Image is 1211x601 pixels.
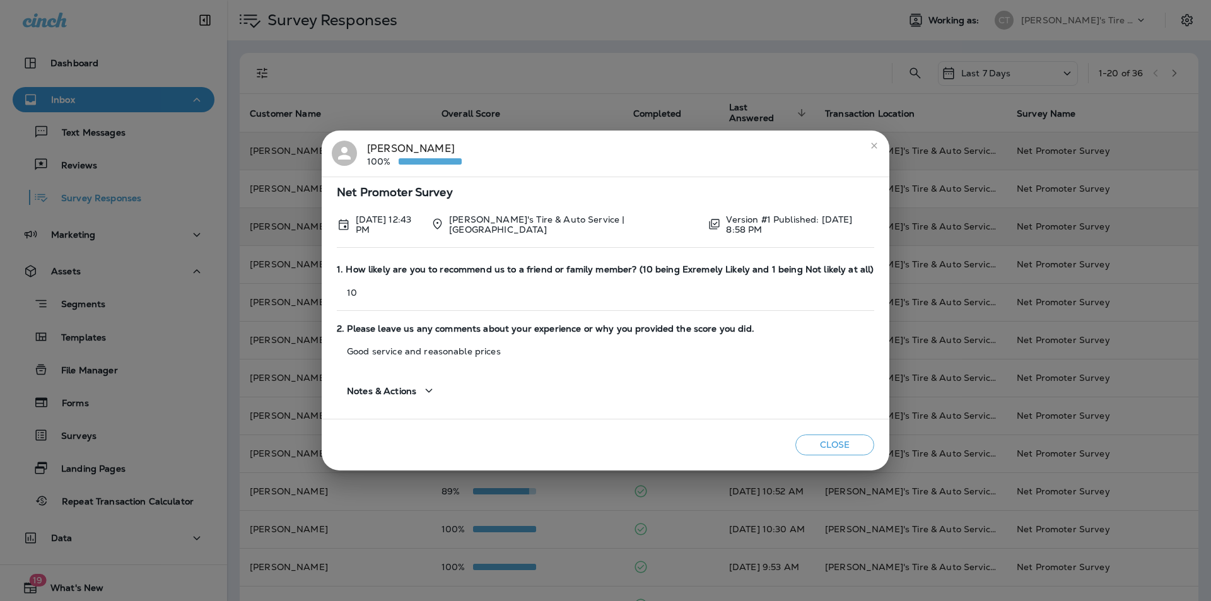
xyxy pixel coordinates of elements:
[367,156,399,166] p: 100%
[337,187,874,198] span: Net Promoter Survey
[337,264,874,275] span: 1. How likely are you to recommend us to a friend or family member? (10 being Exremely Likely and...
[337,373,447,409] button: Notes & Actions
[356,214,421,235] p: Sep 3, 2025 12:43 PM
[864,136,884,156] button: close
[726,214,874,235] p: Version #1 Published: [DATE] 8:58 PM
[347,386,416,397] span: Notes & Actions
[337,324,874,334] span: 2. Please leave us any comments about your experience or why you provided the score you did.
[449,214,698,235] p: [PERSON_NAME]'s Tire & Auto Service | [GEOGRAPHIC_DATA]
[337,346,874,356] p: Good service and reasonable prices
[367,141,462,167] div: [PERSON_NAME]
[337,288,874,298] p: 10
[795,435,874,455] button: Close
